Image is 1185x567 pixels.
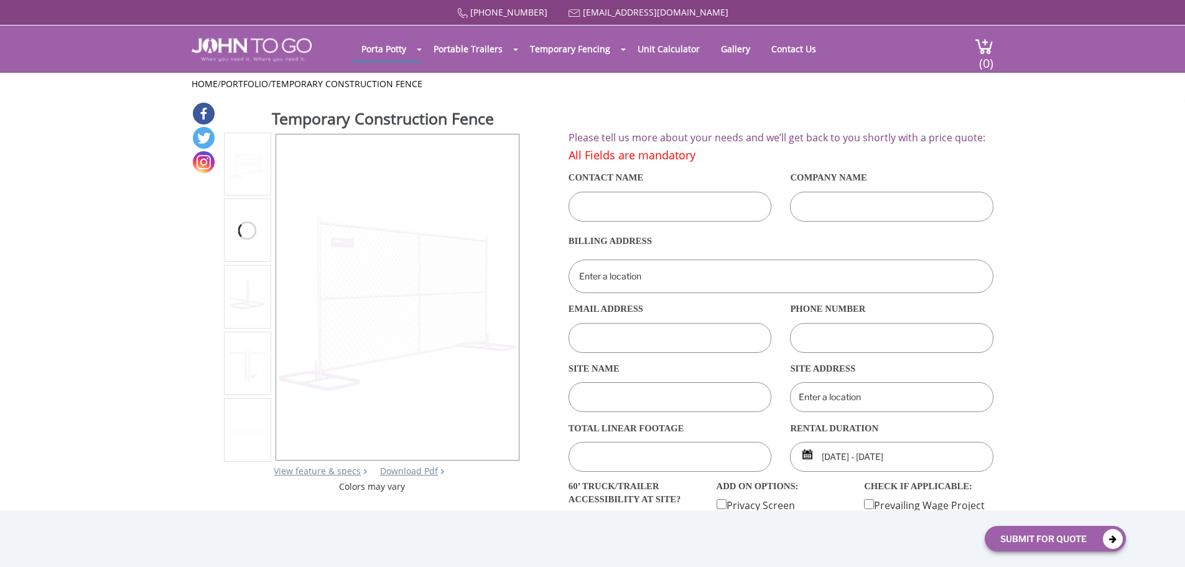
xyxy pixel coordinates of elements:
[229,146,266,182] img: Product
[274,465,361,477] a: View feature & specs
[569,227,993,256] label: Billing Address
[569,9,580,17] img: Mail
[470,6,547,18] a: [PHONE_NUMBER]
[1135,517,1185,567] button: Live Chat
[192,38,312,62] img: JOHN to go
[569,418,772,439] label: Total linear footage
[272,108,521,133] h1: Temporary Construction Fence
[457,8,468,19] img: Call
[569,167,772,189] label: Contact Name
[790,418,993,439] label: rental duration
[193,151,215,173] a: Instagram
[790,442,993,472] input: Start date | End date
[380,465,438,477] a: Download Pdf
[790,358,993,379] label: Site Address
[569,260,993,293] input: Enter a location
[569,133,993,144] h2: Please tell us more about your needs and we’ll get back to you shortly with a price quote:
[192,78,218,90] a: Home
[193,127,215,149] a: Twitter
[276,176,519,418] img: Product
[762,37,825,61] a: Contact Us
[790,299,993,320] label: Phone Number
[583,6,728,18] a: [EMAIL_ADDRESS][DOMAIN_NAME]
[192,78,993,90] ul: / /
[790,167,993,189] label: Company Name
[424,37,512,61] a: Portable Trailers
[790,382,993,412] input: Enter a location
[712,37,760,61] a: Gallery
[363,469,367,474] img: right arrow icon
[221,78,268,90] a: Portfolio
[864,477,993,495] label: check if applicable:
[271,78,422,90] a: Temporary Construction Fence
[975,38,993,55] img: cart a
[352,37,416,61] a: Porta Potty
[978,45,993,72] span: (0)
[229,345,266,382] img: Product
[440,469,444,474] img: chevron.png
[569,149,993,162] h4: All Fields are mandatory
[193,103,215,124] a: Facebook
[985,526,1126,551] button: Submit For Quote
[628,37,709,61] a: Unit Calculator
[229,279,266,315] img: Product
[717,477,846,495] label: add on options:
[569,358,772,379] label: Site Name
[224,480,521,493] div: Colors may vary
[569,299,772,320] label: Email Address
[229,427,266,440] img: Product
[569,477,698,508] label: 60’ TRUCK/TRAILER ACCESSIBILITY AT SITE?
[521,37,620,61] a: Temporary Fencing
